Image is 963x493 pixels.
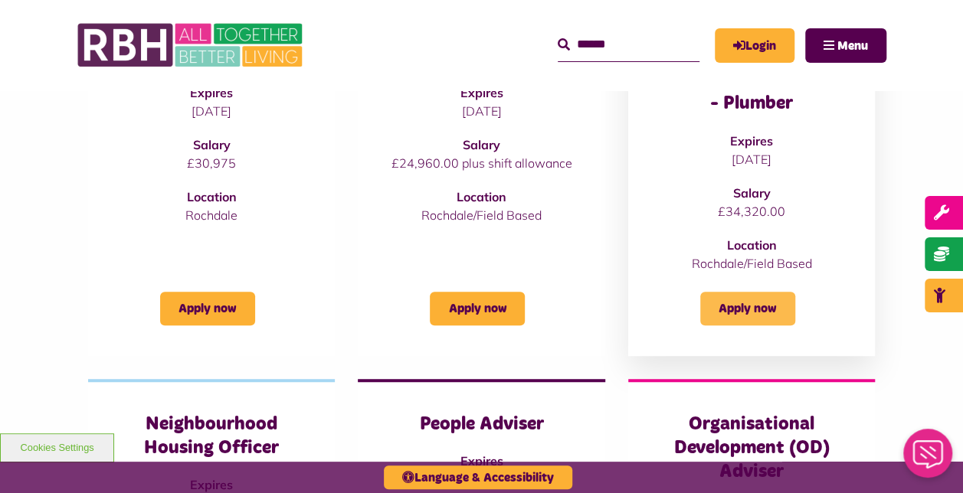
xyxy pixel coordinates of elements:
p: [DATE] [388,102,574,120]
p: £34,320.00 [659,202,844,220]
a: MyRBH [715,28,794,63]
p: Rochdale [119,206,304,224]
input: Search [558,28,699,61]
a: Apply now [160,292,255,325]
strong: Salary [732,185,770,201]
p: [DATE] [119,102,304,120]
h3: People Adviser [388,413,574,436]
strong: Location [457,189,506,204]
p: Rochdale/Field Based [659,254,844,273]
button: Language & Accessibility [384,465,572,489]
a: Apply now [430,292,525,325]
button: Navigation [805,28,886,63]
p: Rochdale/Field Based [388,206,574,224]
strong: Salary [193,137,231,152]
iframe: Netcall Web Assistant for live chat [894,424,963,493]
strong: Location [726,237,776,253]
span: Menu [837,40,868,52]
strong: Expires [190,85,233,100]
h3: Neighbourhood Housing Officer [119,413,304,460]
a: Apply now [700,292,795,325]
strong: Expires [460,453,503,469]
h3: Organisational Development (OD) Adviser [659,413,844,485]
strong: Expires [730,133,773,149]
strong: Location [187,189,237,204]
p: £24,960.00 plus shift allowance [388,154,574,172]
strong: Salary [463,137,500,152]
p: £30,975 [119,154,304,172]
p: [DATE] [659,150,844,168]
img: RBH [77,15,306,75]
strong: Expires [460,85,503,100]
